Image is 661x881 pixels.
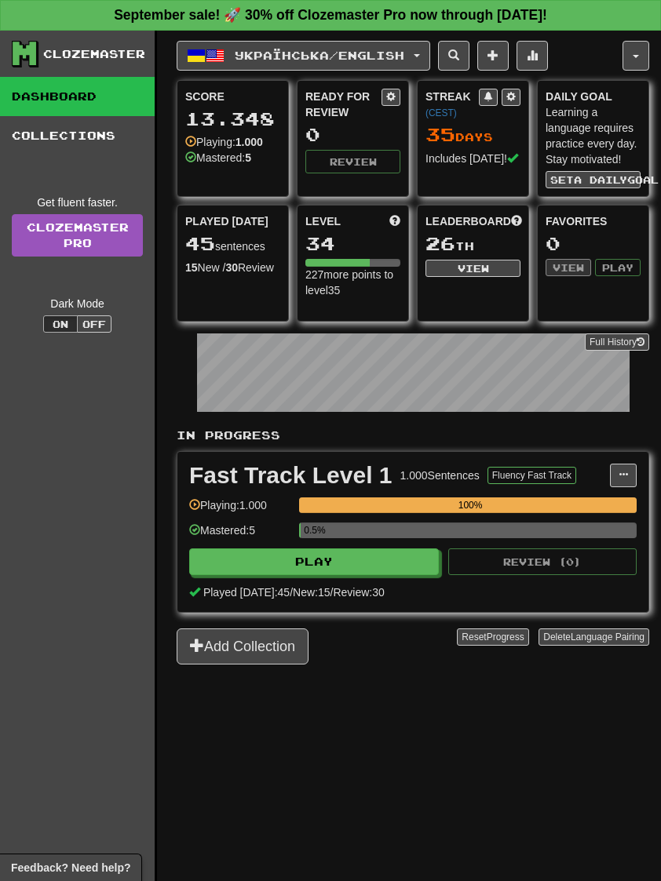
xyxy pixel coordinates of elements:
div: Playing: [185,134,263,150]
div: Includes [DATE]! [425,151,520,166]
button: Full History [585,333,649,351]
div: Score [185,89,280,104]
div: Dark Mode [12,296,143,311]
div: 0 [305,125,400,144]
button: Add Collection [177,628,309,664]
span: Level [305,213,341,229]
button: Play [189,548,439,575]
button: View [425,260,520,277]
span: Score more points to level up [389,213,400,229]
span: 26 [425,232,455,254]
div: 100% [304,497,637,513]
span: Open feedback widget [11,860,130,876]
span: / [330,586,334,599]
div: Daily Goal [546,89,641,104]
button: Seta dailygoal [546,171,641,188]
button: Review [305,150,400,173]
button: Play [595,259,641,276]
button: Off [77,315,111,333]
span: Played [DATE]: 45 [203,586,290,599]
div: Mastered: 5 [189,522,291,548]
div: Ready for Review [305,89,382,120]
span: a daily [574,174,627,185]
span: Language Pairing [571,632,645,643]
span: 45 [185,232,215,254]
button: Українська/English [177,41,430,71]
div: 34 [305,234,400,253]
span: Progress [487,632,524,643]
p: In Progress [177,428,649,443]
div: Fast Track Level 1 [189,464,393,487]
span: / [290,586,293,599]
button: On [43,315,78,333]
button: View [546,259,591,276]
button: DeleteLanguage Pairing [539,628,649,646]
span: Review: 30 [333,586,384,599]
button: Fluency Fast Track [488,467,576,484]
div: Get fluent faster. [12,195,143,210]
div: 0 [546,234,641,253]
strong: 5 [245,151,251,164]
strong: 1.000 [236,136,263,148]
strong: 15 [185,261,198,274]
a: ClozemasterPro [12,214,143,257]
div: Learning a language requires practice every day. Stay motivated! [546,104,641,167]
div: th [425,234,520,254]
span: Leaderboard [425,213,511,229]
div: 227 more points to level 35 [305,267,400,298]
span: This week in points, UTC [511,213,522,229]
div: Clozemaster [43,46,145,62]
div: Playing: 1.000 [189,497,291,523]
div: Favorites [546,213,641,229]
button: More stats [517,41,548,71]
button: Review (0) [448,548,637,575]
div: 13.348 [185,109,280,129]
span: Played [DATE] [185,213,268,229]
div: Mastered: [185,150,251,166]
button: Add sentence to collection [477,41,509,71]
button: ResetProgress [457,628,528,646]
div: sentences [185,234,280,254]
a: (CEST) [425,107,457,118]
span: New: 15 [293,586,330,599]
span: Українська / English [235,49,404,62]
span: 35 [425,123,455,145]
strong: 30 [225,261,238,274]
div: Streak [425,89,479,120]
strong: September sale! 🚀 30% off Clozemaster Pro now through [DATE]! [114,7,547,23]
button: Search sentences [438,41,469,71]
div: New / Review [185,260,280,275]
div: 1.000 Sentences [400,468,480,483]
div: Day s [425,125,520,145]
